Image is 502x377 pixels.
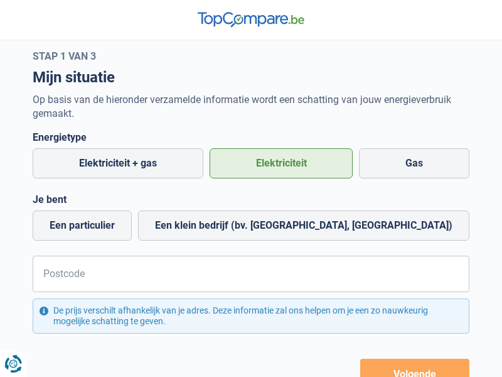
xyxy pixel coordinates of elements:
legend: Je bent [33,194,469,205]
label: Een particulier [33,210,132,241]
p: Op basis van de hieronder verzamelde informatie wordt een schatting van jouw energieverbruik gema... [33,93,469,121]
img: TopCompare.be [198,12,304,27]
legend: Energietype [33,131,469,143]
input: 1000 [33,256,469,292]
label: Een klein bedrijf (bv. [GEOGRAPHIC_DATA], [GEOGRAPHIC_DATA]) [138,210,469,241]
label: Elektriciteit [210,148,353,178]
h1: Mijn situatie [33,68,469,87]
div: Stap 1 van 3 [33,50,469,62]
label: Gas [359,148,469,178]
label: Elektriciteit + gas [33,148,203,178]
div: De prijs verschilt afhankelijk van je adres. Deze informatie zal ons helpen om je een zo nauwkeur... [33,298,469,334]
